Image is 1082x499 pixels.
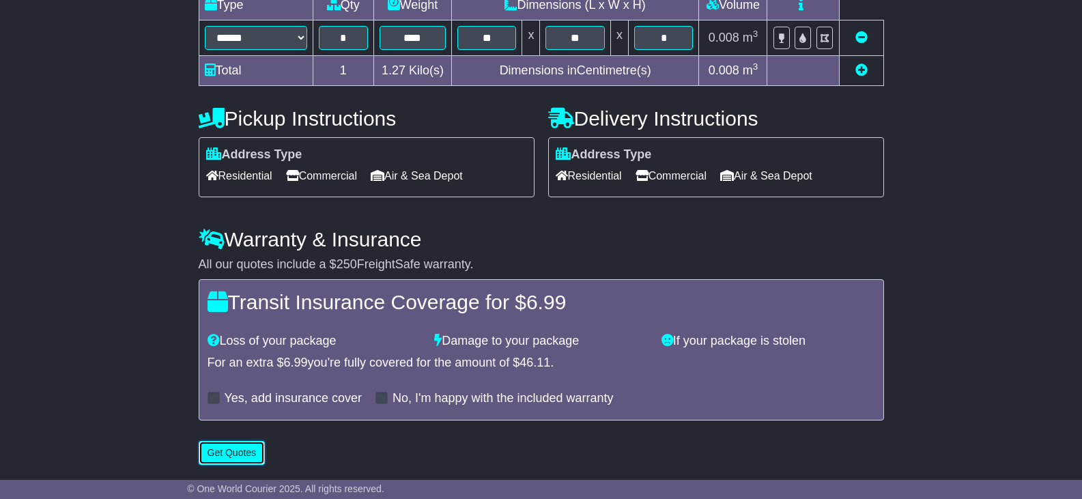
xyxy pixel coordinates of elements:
sup: 3 [753,61,758,72]
td: Total [199,55,313,85]
span: m [743,63,758,77]
span: Commercial [636,165,707,186]
span: 0.008 [709,63,739,77]
span: 0.008 [709,31,739,44]
div: All our quotes include a $ FreightSafe warranty. [199,257,884,272]
h4: Pickup Instructions [199,107,535,130]
span: 6.99 [284,356,308,369]
div: For an extra $ you're fully covered for the amount of $ . [208,356,875,371]
span: 1.27 [382,63,405,77]
div: Damage to your package [427,334,655,349]
span: 46.11 [519,356,550,369]
span: Commercial [286,165,357,186]
span: Air & Sea Depot [720,165,812,186]
a: Add new item [855,63,868,77]
h4: Delivery Instructions [548,107,884,130]
label: No, I'm happy with the included warranty [393,391,614,406]
h4: Warranty & Insurance [199,228,884,251]
span: m [743,31,758,44]
label: Address Type [556,147,652,162]
span: 6.99 [526,291,566,313]
button: Get Quotes [199,441,266,465]
div: Loss of your package [201,334,428,349]
label: Address Type [206,147,302,162]
div: If your package is stolen [655,334,882,349]
label: Yes, add insurance cover [225,391,362,406]
sup: 3 [753,29,758,39]
td: Kilo(s) [373,55,451,85]
span: Air & Sea Depot [371,165,463,186]
h4: Transit Insurance Coverage for $ [208,291,875,313]
td: 1 [313,55,373,85]
a: Remove this item [855,31,868,44]
span: 250 [337,257,357,271]
td: x [610,20,628,55]
td: Dimensions in Centimetre(s) [451,55,699,85]
span: Residential [556,165,622,186]
span: Residential [206,165,272,186]
span: © One World Courier 2025. All rights reserved. [187,483,384,494]
td: x [522,20,540,55]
